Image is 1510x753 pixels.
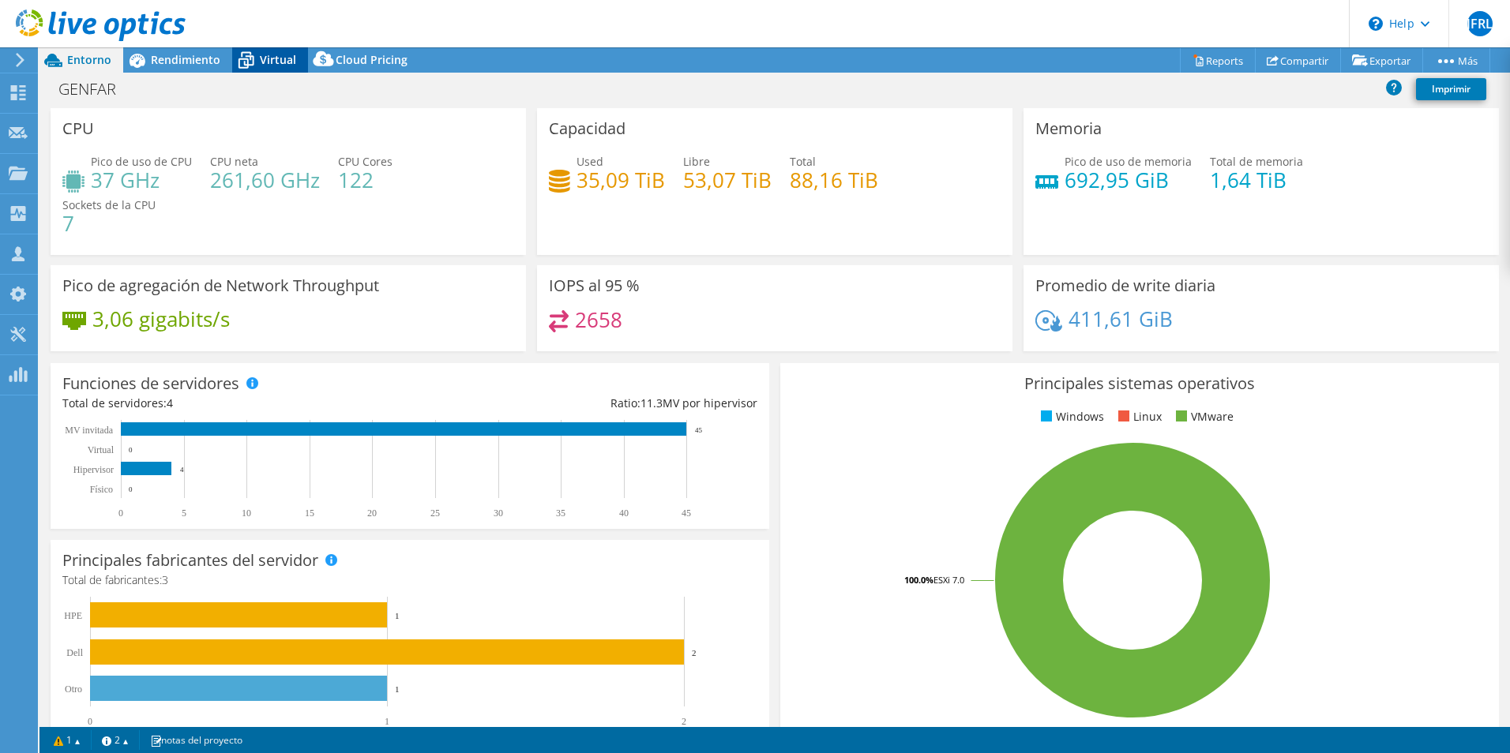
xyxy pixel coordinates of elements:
[62,120,94,137] h3: CPU
[1069,310,1173,328] h4: 411,61 GiB
[790,154,816,169] span: Total
[129,485,133,493] text: 0
[65,684,82,695] text: Otro
[619,508,629,519] text: 40
[1065,154,1192,169] span: Pico de uso de memoria
[1210,171,1303,189] h4: 1,64 TiB
[180,466,184,474] text: 4
[90,484,113,495] tspan: Físico
[62,277,379,294] h3: Pico de agregación de Network Throughput
[151,52,220,67] span: Rendimiento
[62,552,318,569] h3: Principales fabricantes del servidor
[640,395,663,410] span: 11.3
[1369,17,1383,31] svg: \n
[210,171,320,189] h4: 261,60 GHz
[88,716,92,727] text: 0
[933,574,964,586] tspan: ESXi 7.0
[1422,48,1490,73] a: Más
[338,171,393,189] h4: 122
[395,611,400,620] text: 1
[62,395,410,412] div: Total de servidores:
[167,395,173,410] span: 4
[683,171,772,189] h4: 53,07 TiB
[305,508,314,519] text: 15
[62,215,156,232] h4: 7
[395,684,400,694] text: 1
[410,395,757,412] div: Ratio: MV por hipervisor
[549,120,625,137] h3: Capacidad
[695,426,703,434] text: 45
[64,610,82,621] text: HPE
[1114,408,1162,425] li: Linux
[51,81,141,98] h1: GENFAR
[556,508,565,519] text: 35
[790,171,878,189] h4: 88,16 TiB
[62,197,156,212] span: Sockets de la CPU
[1255,48,1341,73] a: Compartir
[385,716,389,727] text: 1
[1416,78,1486,100] a: Imprimir
[575,311,622,328] h4: 2658
[1180,48,1256,73] a: Reports
[73,464,114,475] text: Hipervisor
[210,154,258,169] span: CPU neta
[242,508,251,519] text: 10
[338,154,393,169] span: CPU Cores
[91,171,192,189] h4: 37 GHz
[682,716,686,727] text: 2
[682,508,691,519] text: 45
[367,508,377,519] text: 20
[683,154,710,169] span: Libre
[1210,154,1303,169] span: Total de memoria
[43,730,92,750] a: 1
[336,52,408,67] span: Cloud Pricing
[1035,277,1215,294] h3: Promedio de write diaria
[182,508,186,519] text: 5
[430,508,440,519] text: 25
[904,574,933,586] tspan: 100.0%
[88,444,115,455] text: Virtual
[1340,48,1423,73] a: Exportar
[62,571,757,589] h4: Total de fabricantes:
[67,52,111,67] span: Entorno
[260,52,296,67] span: Virtual
[62,375,239,392] h3: Funciones de servidores
[65,425,113,436] text: MV invitada
[792,375,1487,392] h3: Principales sistemas operativos
[139,730,254,750] a: notas del proyecto
[91,730,140,750] a: 2
[577,154,603,169] span: Used
[1467,11,1493,36] span: JFRL
[692,648,697,657] text: 2
[1035,120,1102,137] h3: Memoria
[92,310,230,328] h4: 3,06 gigabits/s
[1065,171,1192,189] h4: 692,95 GiB
[1172,408,1234,425] li: VMware
[549,277,640,294] h3: IOPS al 95 %
[129,446,133,454] text: 0
[118,508,123,519] text: 0
[577,171,665,189] h4: 35,09 TiB
[1037,408,1104,425] li: Windows
[494,508,503,519] text: 30
[91,154,192,169] span: Pico de uso de CPU
[162,572,168,587] span: 3
[66,647,83,658] text: Dell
